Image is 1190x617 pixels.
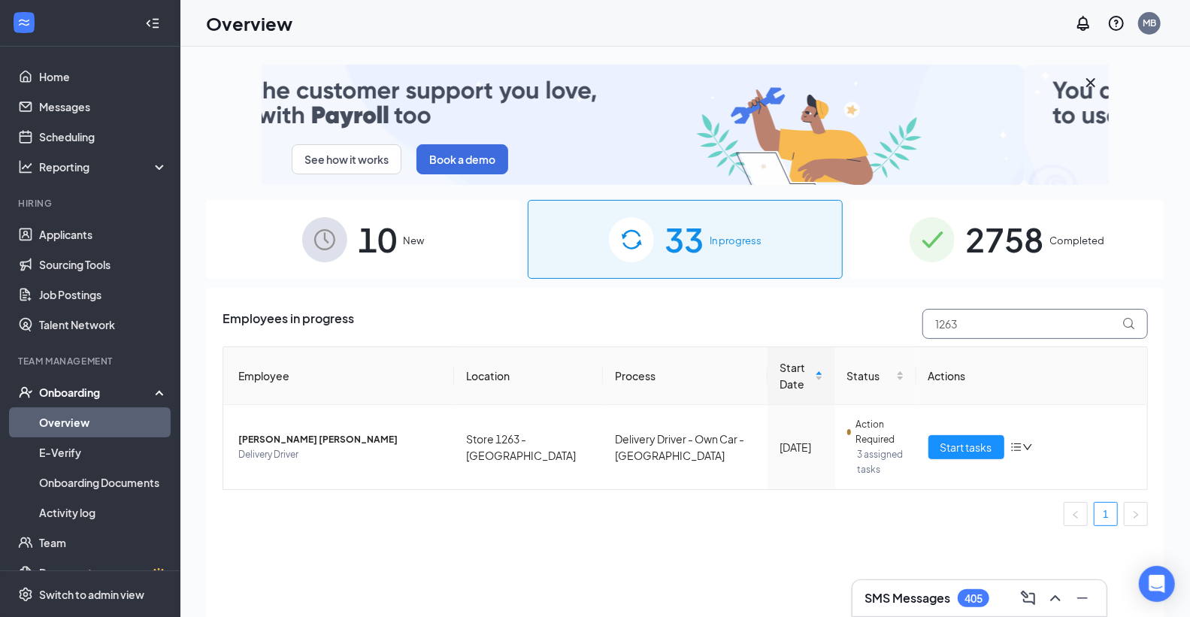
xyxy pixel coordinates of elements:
img: payroll-small.gif [262,65,1109,185]
svg: WorkstreamLogo [17,15,32,30]
div: [DATE] [780,439,822,455]
svg: ComposeMessage [1019,589,1037,607]
button: See how it works [292,144,401,174]
td: Store 1263 - [GEOGRAPHIC_DATA] [454,405,603,489]
div: Onboarding [39,385,155,400]
th: Process [603,347,768,405]
svg: Analysis [18,159,33,174]
button: left [1064,502,1088,526]
li: 1 [1094,502,1118,526]
span: Delivery Driver [238,447,442,462]
svg: ChevronUp [1046,589,1064,607]
input: Search by Name, Job Posting, or Process [922,309,1148,339]
svg: Settings [18,587,33,602]
span: Start tasks [940,439,992,455]
span: Employees in progress [223,309,354,339]
svg: UserCheck [18,385,33,400]
button: ChevronUp [1043,586,1067,610]
a: Job Postings [39,280,168,310]
a: Applicants [39,219,168,250]
span: Completed [1049,233,1104,248]
span: down [1022,442,1033,452]
button: right [1124,502,1148,526]
div: Team Management [18,355,165,367]
svg: Cross [1082,74,1100,92]
div: MB [1143,17,1156,29]
h3: SMS Messages [864,590,950,606]
span: 33 [665,213,704,265]
span: 10 [358,213,397,265]
a: Sourcing Tools [39,250,168,280]
span: [PERSON_NAME] [PERSON_NAME] [238,432,442,447]
span: 3 assigned tasks [858,447,904,477]
th: Employee [223,347,454,405]
li: Next Page [1124,502,1148,526]
h1: Overview [206,11,292,36]
div: Reporting [39,159,168,174]
button: ComposeMessage [1016,586,1040,610]
td: Delivery Driver - Own Car - [GEOGRAPHIC_DATA] [603,405,768,489]
a: Talent Network [39,310,168,340]
div: Switch to admin view [39,587,144,602]
a: Activity log [39,498,168,528]
span: right [1131,510,1140,519]
span: Start Date [780,359,811,392]
button: Minimize [1070,586,1095,610]
svg: Minimize [1073,589,1092,607]
li: Previous Page [1064,502,1088,526]
a: Scheduling [39,122,168,152]
a: Overview [39,407,168,437]
svg: Notifications [1074,14,1092,32]
a: Messages [39,92,168,122]
a: Home [39,62,168,92]
span: New [403,233,424,248]
a: DocumentsCrown [39,558,168,588]
th: Status [835,347,916,405]
th: Actions [916,347,1147,405]
div: Open Intercom Messenger [1139,566,1175,602]
div: Hiring [18,197,165,210]
div: 405 [964,592,983,605]
svg: Collapse [145,16,160,31]
span: bars [1010,441,1022,453]
span: Action Required [855,417,904,447]
a: E-Verify [39,437,168,467]
a: 1 [1095,503,1117,525]
span: In progress [710,233,762,248]
a: Onboarding Documents [39,467,168,498]
svg: QuestionInfo [1107,14,1125,32]
th: Location [454,347,603,405]
span: 2758 [965,213,1043,265]
a: Team [39,528,168,558]
button: Book a demo [416,144,508,174]
span: left [1071,510,1080,519]
button: Start tasks [928,435,1004,459]
span: Status [847,367,893,384]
